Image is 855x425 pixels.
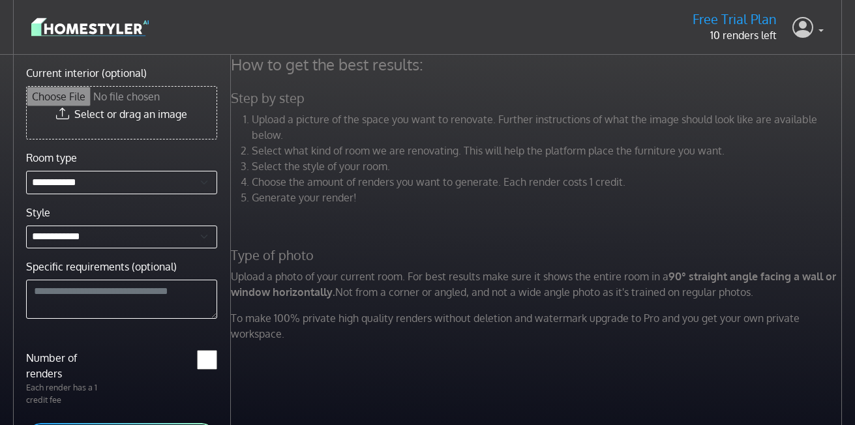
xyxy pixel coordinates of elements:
[252,174,845,190] li: Choose the amount of renders you want to generate. Each render costs 1 credit.
[26,65,147,81] label: Current interior (optional)
[693,11,777,27] h5: Free Trial Plan
[26,150,77,166] label: Room type
[18,350,121,381] label: Number of renders
[18,381,121,406] p: Each render has a 1 credit fee
[223,90,853,106] h5: Step by step
[252,190,845,205] li: Generate your render!
[223,310,853,342] p: To make 100% private high quality renders without deletion and watermark upgrade to Pro and you g...
[26,259,177,274] label: Specific requirements (optional)
[252,143,845,158] li: Select what kind of room we are renovating. This will help the platform place the furniture you w...
[223,55,853,74] h4: How to get the best results:
[26,205,50,220] label: Style
[231,270,836,299] strong: 90° straight angle facing a wall or window horizontally.
[693,27,777,43] p: 10 renders left
[252,158,845,174] li: Select the style of your room.
[31,16,149,38] img: logo-3de290ba35641baa71223ecac5eacb59cb85b4c7fdf211dc9aaecaaee71ea2f8.svg
[223,269,853,300] p: Upload a photo of your current room. For best results make sure it shows the entire room in a Not...
[223,247,853,263] h5: Type of photo
[252,111,845,143] li: Upload a picture of the space you want to renovate. Further instructions of what the image should...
